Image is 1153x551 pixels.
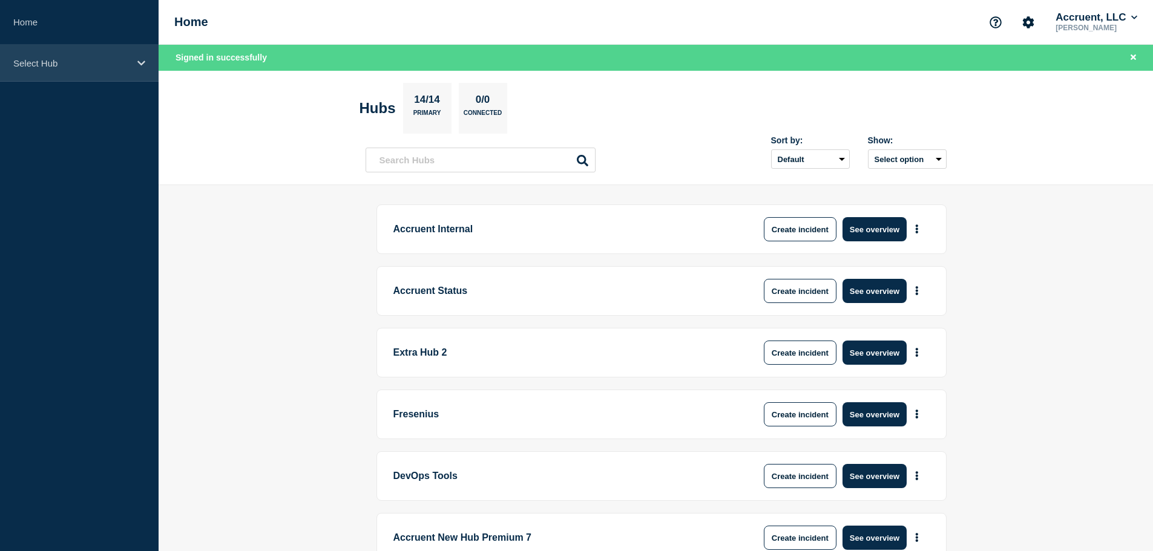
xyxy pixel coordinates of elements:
[764,217,836,241] button: Create incident
[983,10,1008,35] button: Support
[1016,10,1041,35] button: Account settings
[764,402,836,426] button: Create incident
[393,217,728,241] p: Accruent Internal
[393,341,728,365] p: Extra Hub 2
[410,94,445,109] p: 14/14
[909,403,925,426] button: More actions
[764,526,836,550] button: Create incident
[1053,11,1140,24] button: Accruent, LLC
[764,279,836,303] button: Create incident
[13,58,130,68] p: Select Hub
[464,109,502,122] p: Connected
[909,218,925,241] button: More actions
[471,94,494,109] p: 0/0
[909,465,925,487] button: More actions
[771,135,850,145] div: Sort by:
[1053,24,1140,32] p: [PERSON_NAME]
[413,109,441,122] p: Primary
[393,526,728,550] p: Accruent New Hub Premium 7
[393,279,728,303] p: Accruent Status
[868,135,947,145] div: Show:
[843,464,907,488] button: See overview
[843,402,907,426] button: See overview
[868,149,947,169] button: Select option
[1126,51,1141,65] button: Close banner
[843,341,907,365] button: See overview
[366,148,596,172] input: Search Hubs
[843,217,907,241] button: See overview
[909,280,925,302] button: More actions
[176,53,267,62] span: Signed in successfully
[764,341,836,365] button: Create incident
[843,279,907,303] button: See overview
[771,149,850,169] select: Sort by
[909,527,925,549] button: More actions
[909,342,925,364] button: More actions
[843,526,907,550] button: See overview
[393,464,728,488] p: DevOps Tools
[764,464,836,488] button: Create incident
[360,100,396,117] h2: Hubs
[174,15,208,29] h1: Home
[393,402,728,426] p: Fresenius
